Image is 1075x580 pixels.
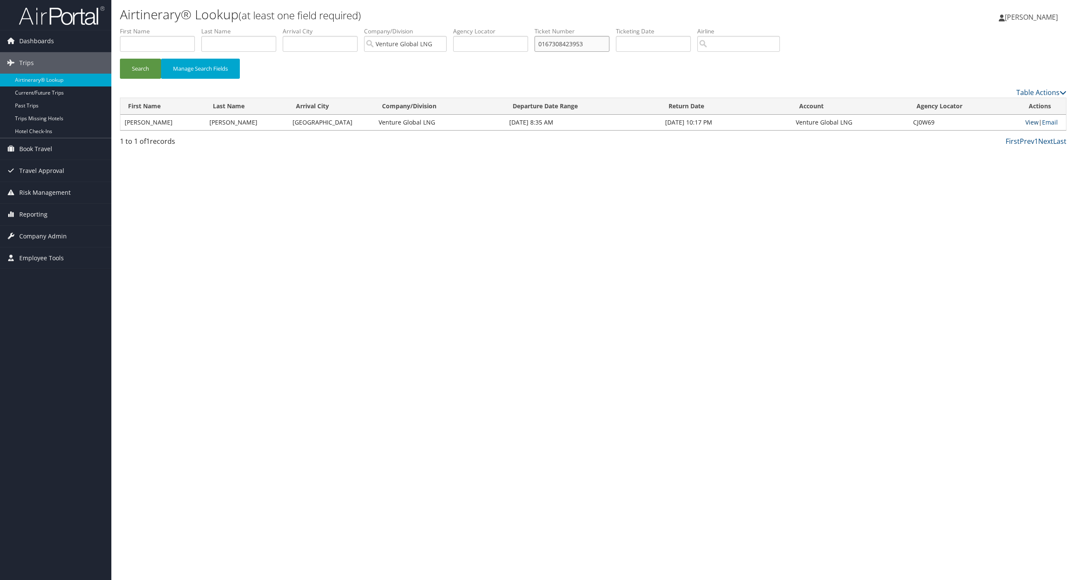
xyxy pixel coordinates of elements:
h1: Airtinerary® Lookup [120,6,751,24]
span: Travel Approval [19,160,64,181]
td: Venture Global LNG [791,115,909,130]
span: Dashboards [19,30,54,52]
td: [GEOGRAPHIC_DATA] [288,115,374,130]
span: Trips [19,52,34,74]
td: [PERSON_NAME] [205,115,288,130]
td: CJ0W69 [909,115,1021,130]
label: Last Name [201,27,283,36]
label: Ticket Number [535,27,616,36]
th: Account: activate to sort column ascending [791,98,909,115]
th: Departure Date Range: activate to sort column ascending [505,98,661,115]
td: [PERSON_NAME] [120,115,205,130]
a: Table Actions [1016,88,1066,97]
th: Agency Locator: activate to sort column ascending [909,98,1021,115]
a: Next [1038,137,1053,146]
td: | [1021,115,1066,130]
a: [PERSON_NAME] [999,4,1066,30]
td: Venture Global LNG [374,115,505,130]
a: 1 [1034,137,1038,146]
label: First Name [120,27,201,36]
span: [PERSON_NAME] [1005,12,1058,22]
label: Ticketing Date [616,27,697,36]
label: Arrival City [283,27,364,36]
th: Return Date: activate to sort column ascending [661,98,791,115]
a: Prev [1020,137,1034,146]
span: Employee Tools [19,247,64,269]
div: 1 to 1 of records [120,136,347,151]
button: Manage Search Fields [161,59,240,79]
th: Arrival City: activate to sort column ascending [288,98,374,115]
td: [DATE] 8:35 AM [505,115,661,130]
th: Company/Division [374,98,505,115]
label: Agency Locator [453,27,535,36]
a: Email [1042,118,1058,126]
label: Company/Division [364,27,453,36]
a: View [1025,118,1039,126]
a: Last [1053,137,1066,146]
img: airportal-logo.png [19,6,105,26]
label: Airline [697,27,786,36]
th: Actions [1021,98,1066,115]
a: First [1006,137,1020,146]
span: Book Travel [19,138,52,160]
span: Risk Management [19,182,71,203]
span: Company Admin [19,226,67,247]
th: First Name: activate to sort column ascending [120,98,205,115]
span: Reporting [19,204,48,225]
th: Last Name: activate to sort column ascending [205,98,288,115]
td: [DATE] 10:17 PM [661,115,791,130]
span: 1 [146,137,150,146]
small: (at least one field required) [239,8,361,22]
button: Search [120,59,161,79]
